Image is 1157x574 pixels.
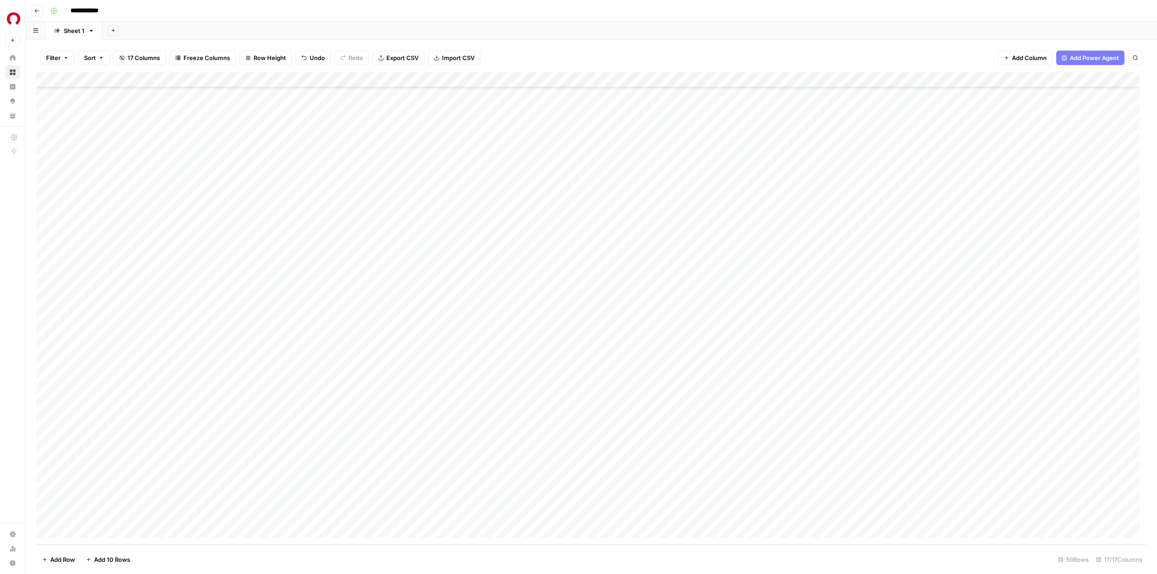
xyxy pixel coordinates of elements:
[1092,552,1146,567] div: 17/17 Columns
[46,22,102,40] a: Sheet 1
[310,53,325,62] span: Undo
[1054,552,1092,567] div: 50 Rows
[334,51,369,65] button: Redo
[5,541,20,556] a: Usage
[127,53,160,62] span: 17 Columns
[1012,53,1047,62] span: Add Column
[1070,53,1119,62] span: Add Power Agent
[5,51,20,65] a: Home
[5,527,20,541] a: Settings
[169,51,236,65] button: Freeze Columns
[5,94,20,108] a: Opportunities
[94,555,130,564] span: Add 10 Rows
[84,53,96,62] span: Sort
[46,53,61,62] span: Filter
[5,10,22,27] img: iPullRank Logo
[80,552,136,567] button: Add 10 Rows
[296,51,331,65] button: Undo
[5,108,20,123] a: Your Data
[442,53,475,62] span: Import CSV
[254,53,286,62] span: Row Height
[5,65,20,79] a: Browse
[50,555,75,564] span: Add Row
[183,53,230,62] span: Freeze Columns
[386,53,419,62] span: Export CSV
[113,51,166,65] button: 17 Columns
[40,51,75,65] button: Filter
[240,51,292,65] button: Row Height
[78,51,110,65] button: Sort
[64,26,85,35] div: Sheet 1
[37,552,80,567] button: Add Row
[5,79,20,94] a: Insights
[998,51,1053,65] button: Add Column
[372,51,424,65] button: Export CSV
[5,7,20,30] button: Workspace: iPullRank
[348,53,363,62] span: Redo
[5,556,20,570] button: Help + Support
[428,51,480,65] button: Import CSV
[1056,51,1124,65] button: Add Power Agent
